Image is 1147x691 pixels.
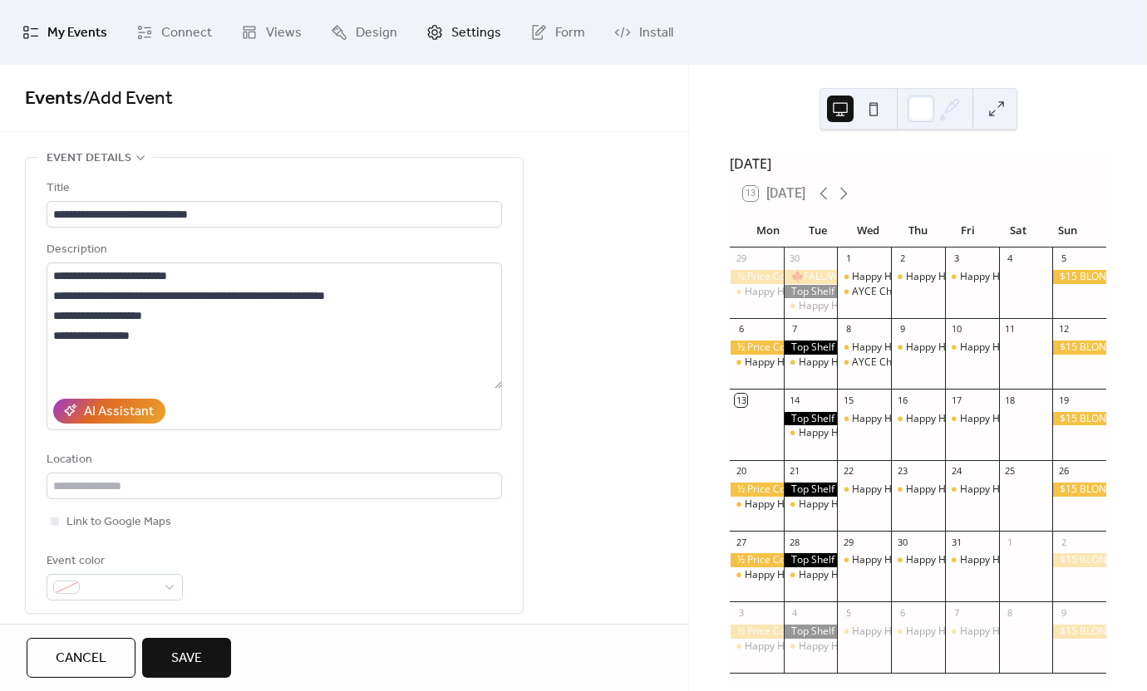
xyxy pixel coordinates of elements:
div: Happy Hours 🍿 [799,355,874,370]
div: Happy Hours 🍿 [852,553,928,567]
a: Events [25,81,82,117]
div: ½ Price Combo No.5’s 🍔 + 🥔 [730,625,784,639]
div: 7 [789,323,801,336]
div: AYCE Cheeseburgers 🍔🍔🍔 [837,355,891,370]
div: Happy Hours 🍿 [837,553,891,567]
div: Happy Hours 🍿 [906,270,982,284]
div: 26 [1057,465,1070,478]
div: Happy Hours 🍿 [852,412,928,426]
div: Happy Hours 🍿 [906,625,982,639]
div: Thu [893,214,943,247]
div: Top Shelf Tuesday 🥃 [784,483,838,497]
div: Fri [943,214,993,247]
div: 1 [842,252,854,265]
div: Happy Hours 🍿 [745,640,820,654]
div: 4 [789,606,801,619]
div: Happy Hours 🍿 [960,625,1036,639]
div: 9 [896,323,908,336]
div: Title [47,179,499,198]
div: Happy Hours 🍿 [906,341,982,355]
div: Event color [47,551,180,571]
div: Location [47,450,499,470]
div: 22 [842,465,854,478]
div: Happy Hours 🍿 [745,285,820,299]
div: [DATE] [730,154,1106,174]
div: Happy Hours 🍿 [960,412,1036,426]
div: 19 [1057,394,1070,406]
div: Happy Hours 🍿 [837,625,891,639]
div: 3 [735,606,747,619]
span: Form [555,20,585,47]
div: 18 [1004,394,1017,406]
div: 31 [950,536,962,548]
div: Happy Hours 🍿 [906,412,982,426]
div: 4 [1004,252,1017,265]
div: 6 [896,606,908,619]
a: My Events [10,7,120,58]
div: 16 [896,394,908,406]
div: 🍁FALL/WINTER HOURS 2025/2026 ❄️ [784,270,838,284]
div: $15 BLONDE PITCHER 🍻 [1052,553,1106,567]
a: Settings [414,7,514,58]
div: 27 [735,536,747,548]
div: Happy Hours 🍿 [837,270,891,284]
div: 17 [950,394,962,406]
div: 2 [896,252,908,265]
div: AYCE Cheeseburgers 🍔🍔🍔 [852,355,991,370]
span: My Events [47,20,107,47]
div: Happy Hours 🍿 [945,412,999,426]
div: ½ Price Combo No.5’s 🍔 + 🥔 [730,483,784,497]
div: 11 [1004,323,1017,336]
div: Happy Hours 🍿 [730,355,784,370]
div: Happy Hours 🍿 [730,640,784,654]
div: 29 [735,252,747,265]
div: Happy Hours 🍿 [960,483,1036,497]
div: Happy Hours 🍿 [837,341,891,355]
div: Happy Hours 🍿 [945,625,999,639]
div: 15 [842,394,854,406]
div: Mon [743,214,793,247]
button: Save [142,638,231,678]
span: Connect [161,20,212,47]
div: Happy Hours 🍿 [784,568,838,582]
a: Form [518,7,598,58]
div: Description [47,240,499,260]
div: 6 [735,323,747,336]
div: Happy Hours 🍿 [906,483,982,497]
div: Happy Hours 🍿 [852,483,928,497]
a: Install [602,7,686,58]
div: 8 [842,323,854,336]
div: Happy Hours 🍿 [891,625,945,639]
span: Design [356,20,397,47]
div: Happy Hours 🍿 [784,299,838,313]
div: Happy Hours 🍿 [852,270,928,284]
div: 28 [789,536,801,548]
span: / Add Event [82,81,173,117]
div: 13 [735,394,747,406]
div: ½ Price Combo No.5’s 🍔 + 🥔 [730,553,784,567]
div: 24 [950,465,962,478]
div: $15 BLONDE PITCHER 🍻 [1052,270,1106,284]
div: Happy Hours 🍿 [852,625,928,639]
div: $15 BLONDE PITCHER 🍻 [1052,412,1106,426]
div: Happy Hours 🍿 [891,553,945,567]
div: Happy Hours 🍿 [960,553,1036,567]
div: Happy Hours 🍿 [745,497,820,512]
div: Happy Hours 🍿 [891,483,945,497]
div: Top Shelf Tuesday 🥃 [784,341,838,355]
div: Happy Hours 🍿 [799,497,874,512]
button: Cancel [27,638,135,678]
div: Happy Hours 🍿 [837,483,891,497]
div: 5 [1057,252,1070,265]
div: 12 [1057,323,1070,336]
div: 1 [1004,536,1017,548]
div: Happy Hours 🍿 [945,483,999,497]
div: Happy Hours 🍿 [891,412,945,426]
div: 3 [950,252,962,265]
div: Happy Hours 🍿 [799,568,874,582]
div: $15 BLONDE PITCHER 🍻 [1052,341,1106,355]
div: Happy Hours 🍿 [891,341,945,355]
div: 20 [735,465,747,478]
div: 8 [1004,606,1017,619]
